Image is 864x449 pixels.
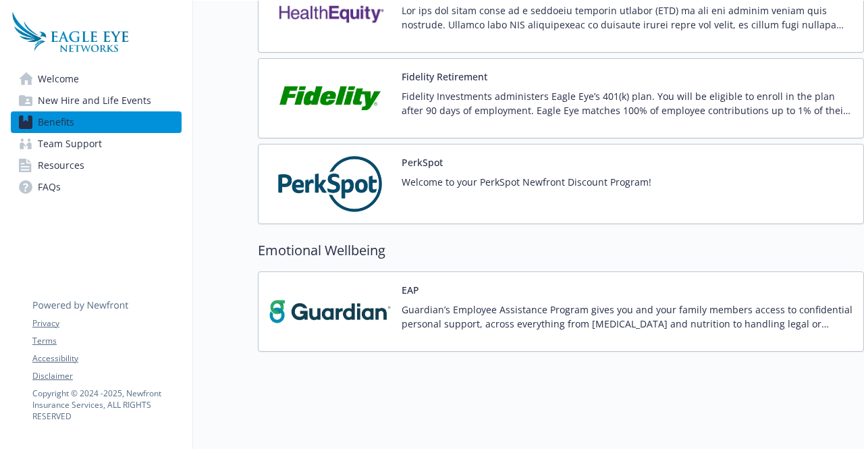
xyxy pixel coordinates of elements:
button: PerkSpot [402,155,443,169]
p: Fidelity Investments administers Eagle Eye’s 401(k) plan. You will be eligible to enroll in the p... [402,89,853,117]
span: Team Support [38,133,102,155]
img: Fidelity Investments carrier logo [269,70,391,127]
a: FAQs [11,176,182,198]
span: Benefits [38,111,74,133]
span: FAQs [38,176,61,198]
a: Team Support [11,133,182,155]
img: Guardian carrier logo [269,283,391,340]
p: Copyright © 2024 - 2025 , Newfront Insurance Services, ALL RIGHTS RESERVED [32,388,181,422]
button: EAP [402,283,419,297]
a: New Hire and Life Events [11,90,182,111]
p: Guardian’s Employee Assistance Program gives you and your family members access to confidential p... [402,302,853,331]
span: Welcome [38,68,79,90]
a: Disclaimer [32,370,181,382]
a: Resources [11,155,182,176]
a: Terms [32,335,181,347]
h2: Emotional Wellbeing [258,240,864,261]
span: New Hire and Life Events [38,90,151,111]
a: Privacy [32,317,181,329]
p: Welcome to your PerkSpot Newfront Discount Program! [402,175,651,189]
a: Benefits [11,111,182,133]
button: Fidelity Retirement [402,70,487,84]
a: Welcome [11,68,182,90]
img: PerkSpot carrier logo [269,155,391,213]
a: Accessibility [32,352,181,365]
span: Resources [38,155,84,176]
p: Lor ips dol sitam conse ad e seddoeiu temporin utlabor (ETD) ma ali eni adminim veniam quis nostr... [402,3,853,32]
